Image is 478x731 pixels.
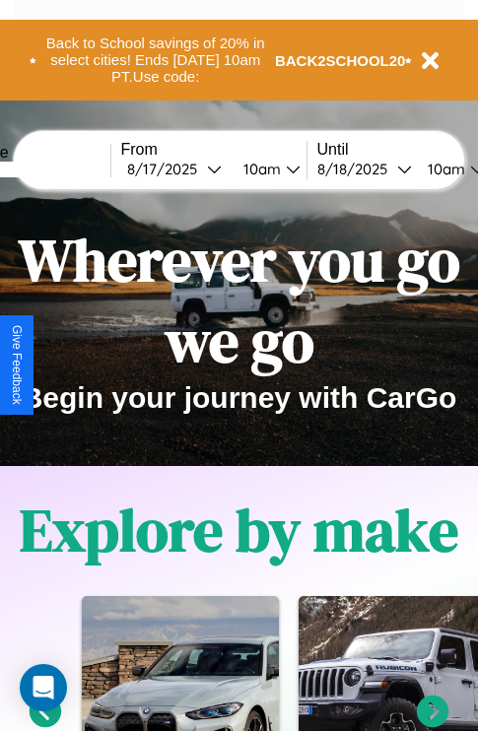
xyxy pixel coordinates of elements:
[121,159,228,179] button: 8/17/2025
[20,664,67,711] div: Open Intercom Messenger
[234,160,286,178] div: 10am
[317,160,397,178] div: 8 / 18 / 2025
[20,490,458,570] h1: Explore by make
[228,159,307,179] button: 10am
[36,30,275,91] button: Back to School savings of 20% in select cities! Ends [DATE] 10am PT.Use code:
[418,160,470,178] div: 10am
[275,52,406,69] b: BACK2SCHOOL20
[121,141,307,159] label: From
[10,325,24,405] div: Give Feedback
[127,160,207,178] div: 8 / 17 / 2025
